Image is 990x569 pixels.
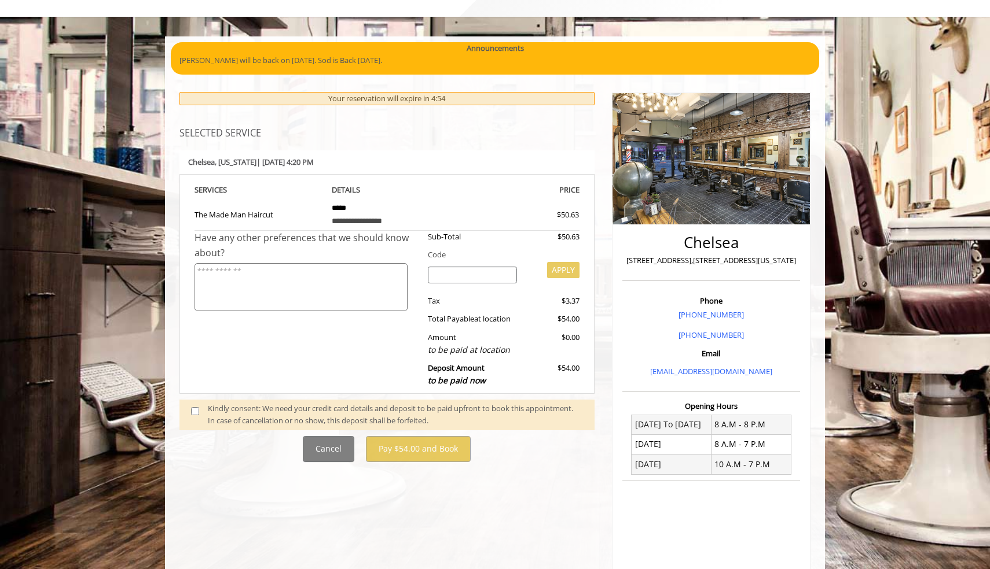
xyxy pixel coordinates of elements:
td: [DATE] [632,434,712,454]
p: [STREET_ADDRESS],[STREET_ADDRESS][US_STATE] [625,254,797,267]
div: $50.63 [526,231,579,243]
div: Amount [419,331,526,356]
button: APPLY [547,262,580,278]
div: Total Payable [419,313,526,325]
div: $3.37 [526,295,579,307]
div: Sub-Total [419,231,526,243]
div: to be paid at location [428,343,518,356]
div: $54.00 [526,362,579,387]
b: Announcements [467,42,524,54]
td: [DATE] [632,455,712,474]
th: SERVICE [195,183,323,197]
td: 8 A.M - 8 P.M [711,415,791,434]
a: [PHONE_NUMBER] [679,309,744,320]
td: 8 A.M - 7 P.M [711,434,791,454]
div: Have any other preferences that we should know about? [195,231,419,260]
td: The Made Man Haircut [195,197,323,231]
h3: Phone [625,297,797,305]
div: Your reservation will expire in 4:54 [179,92,595,105]
span: to be paid now [428,375,486,386]
h3: Opening Hours [622,402,800,410]
h3: Email [625,349,797,357]
div: $54.00 [526,313,579,325]
button: Pay $54.00 and Book [366,436,471,462]
h3: SELECTED SERVICE [179,128,595,139]
div: $0.00 [526,331,579,356]
h2: Chelsea [625,234,797,251]
div: Code [419,249,580,261]
span: , [US_STATE] [215,157,256,167]
span: at location [474,313,511,324]
b: Chelsea | [DATE] 4:20 PM [188,157,314,167]
th: DETAILS [323,183,452,197]
th: PRICE [451,183,580,197]
div: Kindly consent: We need your credit card details and deposit to be paid upfront to book this appo... [208,402,583,427]
b: Deposit Amount [428,363,486,386]
td: [DATE] To [DATE] [632,415,712,434]
p: [PERSON_NAME] will be back on [DATE]. Sod is Back [DATE]. [179,54,811,66]
div: Tax [419,295,526,307]
a: [EMAIL_ADDRESS][DOMAIN_NAME] [650,366,772,376]
span: S [223,184,227,195]
a: [PHONE_NUMBER] [679,330,744,340]
button: Cancel [303,436,354,462]
div: $50.63 [515,209,579,221]
td: 10 A.M - 7 P.M [711,455,791,474]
